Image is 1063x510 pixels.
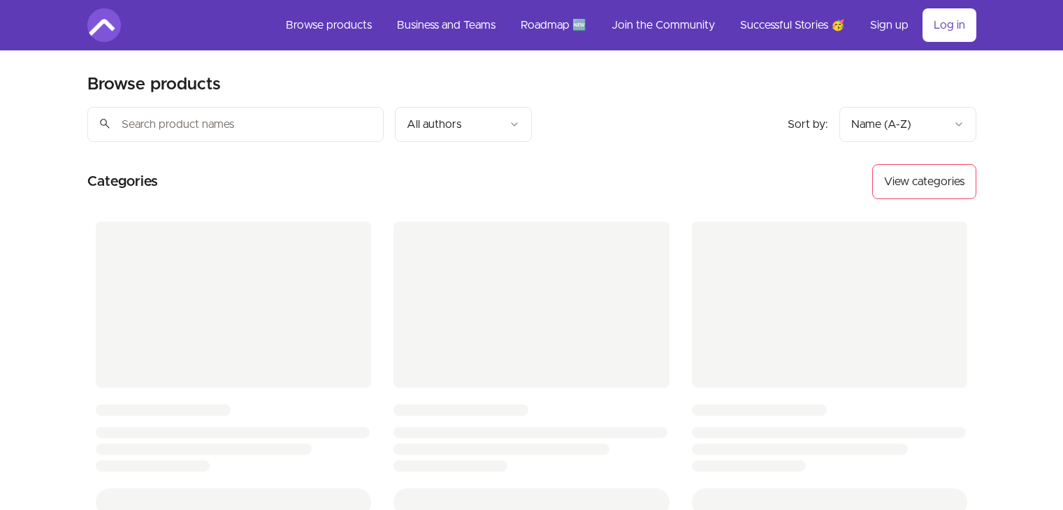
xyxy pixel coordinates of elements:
a: Successful Stories 🥳 [729,8,856,42]
a: Business and Teams [386,8,507,42]
a: Sign up [859,8,920,42]
button: Product sort options [839,107,976,142]
button: Filter by author [395,107,532,142]
a: Join the Community [600,8,726,42]
h2: Categories [87,164,158,199]
span: search [99,114,111,133]
nav: Main [275,8,976,42]
img: Amigoscode logo [87,8,121,42]
span: Sort by: [788,119,828,130]
input: Search product names [87,107,384,142]
button: View categories [872,164,976,199]
h2: Browse products [87,73,221,96]
a: Browse products [275,8,383,42]
a: Log in [923,8,976,42]
a: Roadmap 🆕 [509,8,598,42]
